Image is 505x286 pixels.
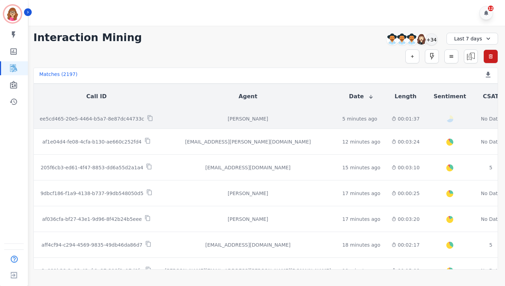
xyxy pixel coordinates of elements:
[41,241,142,248] p: aff4cf94-c294-4569-9835-49db46da86d7
[33,31,142,44] h1: Interaction Mining
[480,190,502,197] div: No Data
[391,267,420,274] div: 00:15:08
[395,92,417,101] button: Length
[480,138,502,145] div: No Data
[342,164,380,171] div: 15 minutes ago
[42,138,142,145] p: af1e04d4-fe08-4cfa-b130-ae660c252fd4
[40,190,143,197] p: 9dbcf186-f1a9-4138-b737-99db548050d5
[165,267,331,274] div: [PERSON_NAME][EMAIL_ADDRESS][PERSON_NAME][DOMAIN_NAME]
[391,138,420,145] div: 00:03:24
[41,164,143,171] p: 205f6cb3-ed61-4f47-8853-dd6a55d2a1a4
[434,92,466,101] button: Sentiment
[426,33,437,45] div: +34
[480,216,502,223] div: No Data
[391,164,420,171] div: 00:03:10
[488,6,494,11] div: 12
[342,138,380,145] div: 12 minutes ago
[342,190,380,197] div: 17 minutes ago
[480,115,502,122] div: No Data
[349,92,374,101] button: Date
[165,241,331,248] div: [EMAIL_ADDRESS][DOMAIN_NAME]
[42,216,142,223] p: af036cfa-bf27-43e1-9d96-8f42b24b5eee
[342,241,380,248] div: 18 minutes ago
[4,6,21,22] img: Bordered avatar
[391,241,420,248] div: 00:02:17
[480,164,502,171] div: 5
[165,115,331,122] div: [PERSON_NAME]
[342,216,380,223] div: 17 minutes ago
[483,92,499,101] button: CSAT
[165,216,331,223] div: [PERSON_NAME]
[86,92,107,101] button: Call ID
[165,190,331,197] div: [PERSON_NAME]
[446,33,498,45] div: Last 7 days
[391,190,420,197] div: 00:00:25
[165,138,331,145] div: [EMAIL_ADDRESS][PERSON_NAME][DOMAIN_NAME]
[40,115,144,122] p: ee5cd465-20e5-4464-b5a7-8e87dc44733c
[391,216,420,223] div: 00:03:20
[165,164,331,171] div: [EMAIL_ADDRESS][DOMAIN_NAME]
[41,267,143,274] p: 8e091b38-2a32-42ef-9e27-398f8a17d0fe
[239,92,257,101] button: Agent
[391,115,420,122] div: 00:01:37
[480,267,502,274] div: No Data
[480,241,502,248] div: 5
[39,71,78,80] div: Matches ( 2197 )
[342,115,378,122] div: 5 minutes ago
[342,267,380,274] div: 19 minutes ago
